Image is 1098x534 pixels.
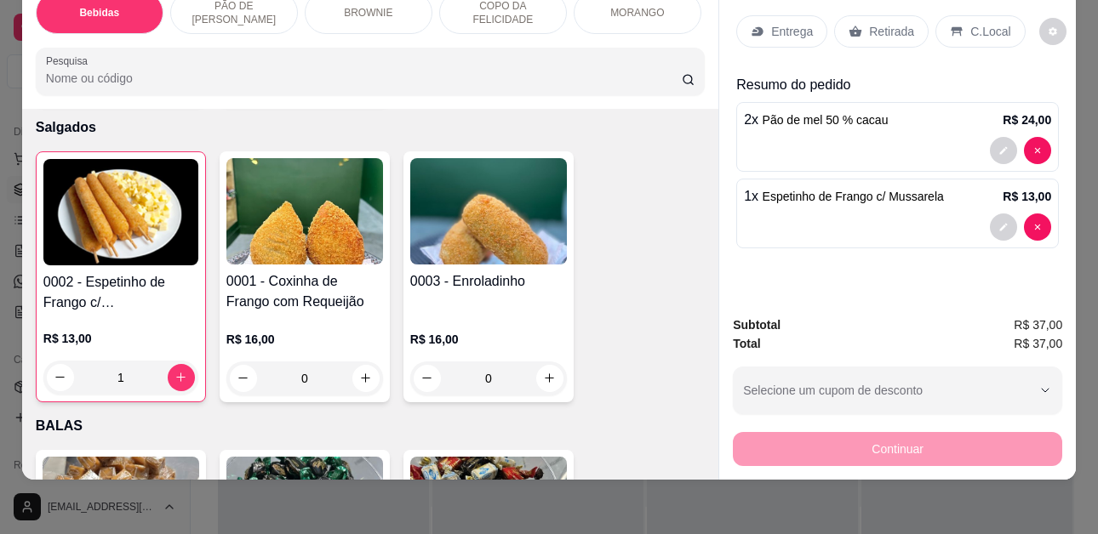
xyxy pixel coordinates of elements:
p: R$ 16,00 [226,331,383,348]
button: decrease-product-quantity [1024,213,1051,241]
p: 2 x [744,110,888,130]
button: increase-product-quantity [168,364,195,391]
p: Salgados [36,117,705,138]
p: Bebidas [79,6,119,20]
p: MORANGO [610,6,664,20]
span: R$ 37,00 [1014,334,1062,353]
p: C.Local [970,23,1010,40]
label: Pesquisa [46,54,94,68]
img: product-image [226,158,383,264]
h4: 0001 - Coxinha de Frango com Requeijão [226,271,383,312]
button: increase-product-quantity [352,365,380,392]
h4: 0003 - Enroladinho [410,271,567,292]
p: R$ 24,00 [1003,111,1051,128]
button: decrease-product-quantity [414,365,441,392]
p: Entrega [771,23,813,40]
span: Pão de mel 50 % cacau [763,113,889,127]
p: 1 x [744,186,944,207]
span: Espetinho de Frango c/ Mussarela [763,190,944,203]
button: increase-product-quantity [536,365,563,392]
p: BROWNIE [344,6,392,20]
p: R$ 13,00 [43,330,198,347]
button: decrease-product-quantity [230,365,257,392]
p: Resumo do pedido [736,75,1059,95]
button: decrease-product-quantity [990,213,1017,241]
p: BALAS [36,416,705,436]
img: product-image [410,158,567,264]
button: Selecione um cupom de desconto [733,366,1062,414]
button: decrease-product-quantity [47,364,74,391]
p: Retirada [869,23,914,40]
img: product-image [43,159,198,265]
strong: Total [733,337,760,350]
strong: Subtotal [733,318,781,332]
p: R$ 13,00 [1003,188,1051,205]
h4: 0002 - Espetinho de Frango c/ [PERSON_NAME] [43,272,198,313]
button: decrease-product-quantity [1024,137,1051,164]
button: decrease-product-quantity [990,137,1017,164]
input: Pesquisa [46,70,682,87]
button: decrease-product-quantity [1039,18,1067,45]
span: R$ 37,00 [1014,315,1062,334]
p: R$ 16,00 [410,331,567,348]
